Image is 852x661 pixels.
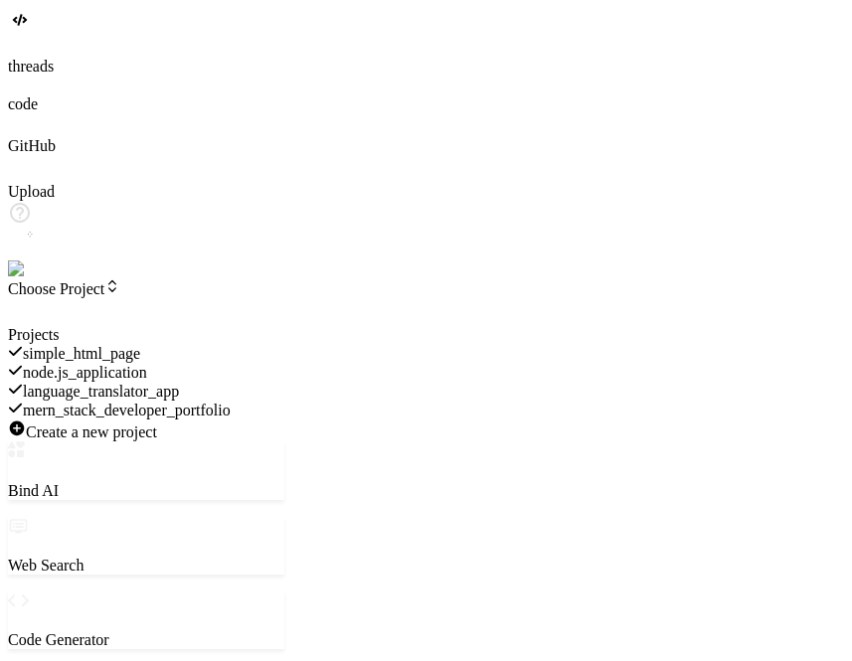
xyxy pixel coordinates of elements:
span: Create a new project [26,423,157,440]
label: Upload [8,183,55,200]
span: Choose Project [8,280,120,297]
span: simple_html_page [23,345,140,362]
label: GitHub [8,137,56,154]
span: node.js_application [23,364,147,381]
p: Bind AI [8,482,284,500]
label: threads [8,58,54,75]
span: mern_stack_developer_portfolio [23,402,231,418]
label: code [8,95,38,112]
p: Code Generator [8,631,284,649]
img: settings [8,260,73,278]
span: language_translator_app [23,383,179,400]
div: Projects [8,326,284,344]
p: Web Search [8,557,284,575]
